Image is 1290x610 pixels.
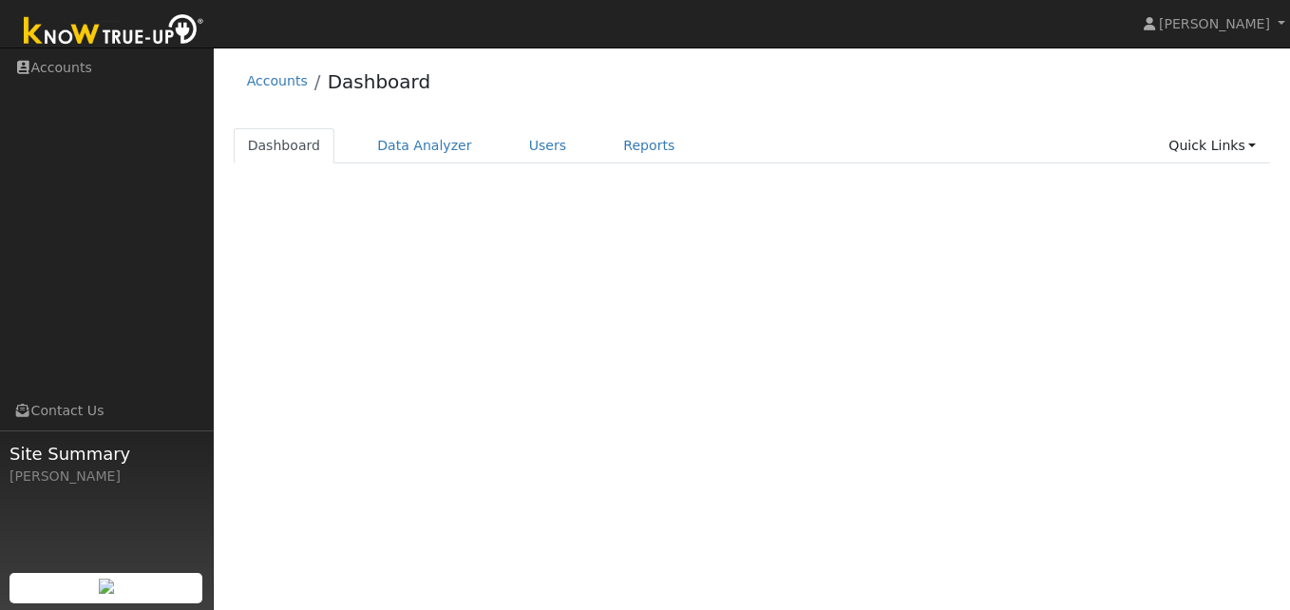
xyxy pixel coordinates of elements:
[99,579,114,594] img: retrieve
[247,73,308,88] a: Accounts
[363,128,486,163] a: Data Analyzer
[9,441,203,467] span: Site Summary
[1159,16,1270,31] span: [PERSON_NAME]
[14,10,214,53] img: Know True-Up
[515,128,581,163] a: Users
[609,128,689,163] a: Reports
[1154,128,1270,163] a: Quick Links
[328,70,431,93] a: Dashboard
[9,467,203,486] div: [PERSON_NAME]
[234,128,335,163] a: Dashboard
